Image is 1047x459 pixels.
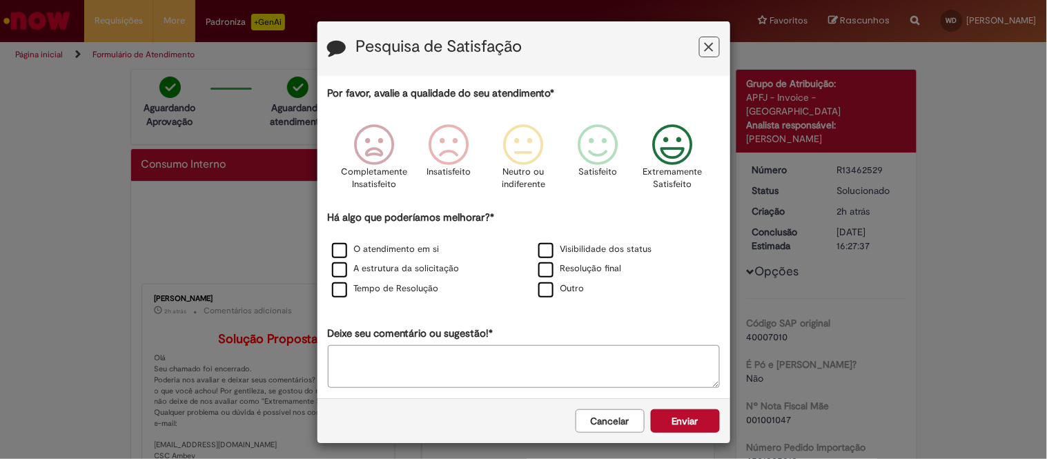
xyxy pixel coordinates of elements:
[563,114,634,208] div: Satisfeito
[332,262,460,275] label: A estrutura da solicitação
[579,166,618,179] p: Satisfeito
[638,114,708,208] div: Extremamente Satisfeito
[328,86,555,101] label: Por favor, avalie a qualidade do seu atendimento*
[643,166,703,191] p: Extremamente Satisfeito
[427,166,471,179] p: Insatisfeito
[332,243,440,256] label: O atendimento em si
[341,166,407,191] p: Completamente Insatisfeito
[488,114,558,208] div: Neutro ou indiferente
[328,326,493,341] label: Deixe seu comentário ou sugestão!*
[356,38,522,56] label: Pesquisa de Satisfação
[538,243,652,256] label: Visibilidade dos status
[498,166,548,191] p: Neutro ou indiferente
[538,282,585,295] label: Outro
[576,409,645,433] button: Cancelar
[413,114,484,208] div: Insatisfeito
[339,114,409,208] div: Completamente Insatisfeito
[651,409,720,433] button: Enviar
[328,211,720,300] div: Há algo que poderíamos melhorar?*
[332,282,439,295] label: Tempo de Resolução
[538,262,622,275] label: Resolução final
